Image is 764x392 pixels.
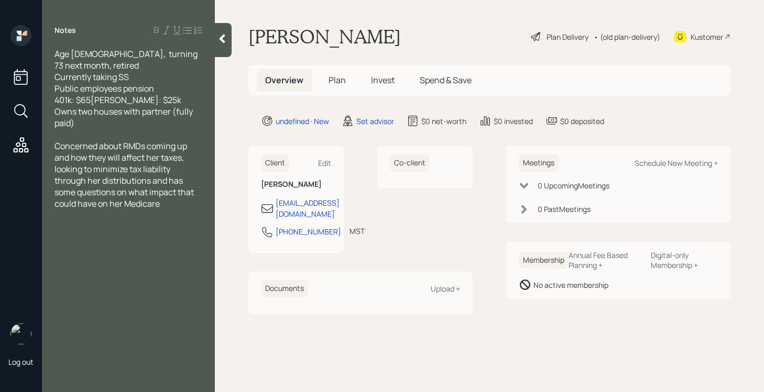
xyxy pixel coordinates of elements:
[54,48,199,129] span: Age [DEMOGRAPHIC_DATA], turning 73 next month, retired Currently taking SS Public employees pensi...
[421,116,466,127] div: $0 net-worth
[651,250,718,270] div: Digital-only Membership +
[10,323,31,344] img: retirable_logo.png
[276,226,341,237] div: [PHONE_NUMBER]
[8,357,34,367] div: Log out
[356,116,394,127] div: Set advisor
[538,180,609,191] div: 0 Upcoming Meeting s
[519,252,569,269] h6: Membership
[261,180,331,189] h6: [PERSON_NAME]
[261,280,308,297] h6: Documents
[691,31,723,42] div: Kustomer
[431,284,460,294] div: Upload +
[547,31,588,42] div: Plan Delivery
[538,204,591,215] div: 0 Past Meeting s
[390,154,430,172] h6: Co-client
[533,279,608,290] div: No active membership
[318,158,331,168] div: Edit
[350,226,365,237] div: MST
[420,74,472,86] span: Spend & Save
[519,154,559,172] h6: Meetings
[54,25,76,36] label: Notes
[276,197,340,219] div: [EMAIL_ADDRESS][DOMAIN_NAME]
[265,74,303,86] span: Overview
[560,116,604,127] div: $0 deposited
[494,116,533,127] div: $0 invested
[54,140,195,209] span: Concerned about RMDs coming up and how they will affect her taxes, looking to minimize tax liabil...
[248,25,401,48] h1: [PERSON_NAME]
[261,154,289,172] h6: Client
[276,116,329,127] div: undefined · New
[329,74,346,86] span: Plan
[594,31,660,42] div: • (old plan-delivery)
[635,158,718,168] div: Schedule New Meeting +
[569,250,642,270] div: Annual Fee Based Planning +
[371,74,395,86] span: Invest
